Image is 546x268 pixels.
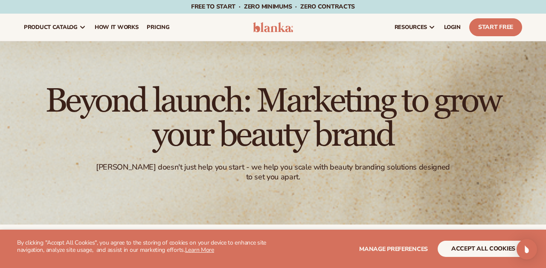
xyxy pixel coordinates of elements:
a: pricing [142,14,174,41]
span: resources [395,24,427,31]
span: pricing [147,24,169,31]
div: [PERSON_NAME] doesn't just help you start - we help you scale with beauty branding solutions desi... [96,162,450,182]
div: Open Intercom Messenger [517,239,537,259]
img: logo [253,22,293,32]
h1: Beyond launch: Marketing to grow your beauty brand [38,84,508,152]
a: Learn More [185,246,214,254]
button: Manage preferences [359,241,428,257]
button: accept all cookies [438,241,529,257]
span: product catalog [24,24,78,31]
p: By clicking "Accept All Cookies", you agree to the storing of cookies on your device to enhance s... [17,239,273,254]
a: Start Free [469,18,522,36]
a: product catalog [20,14,90,41]
a: How It Works [90,14,143,41]
a: resources [390,14,440,41]
a: LOGIN [440,14,465,41]
span: Free to start · ZERO minimums · ZERO contracts [191,3,355,11]
span: LOGIN [444,24,461,31]
span: How It Works [95,24,139,31]
span: Manage preferences [359,245,428,253]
